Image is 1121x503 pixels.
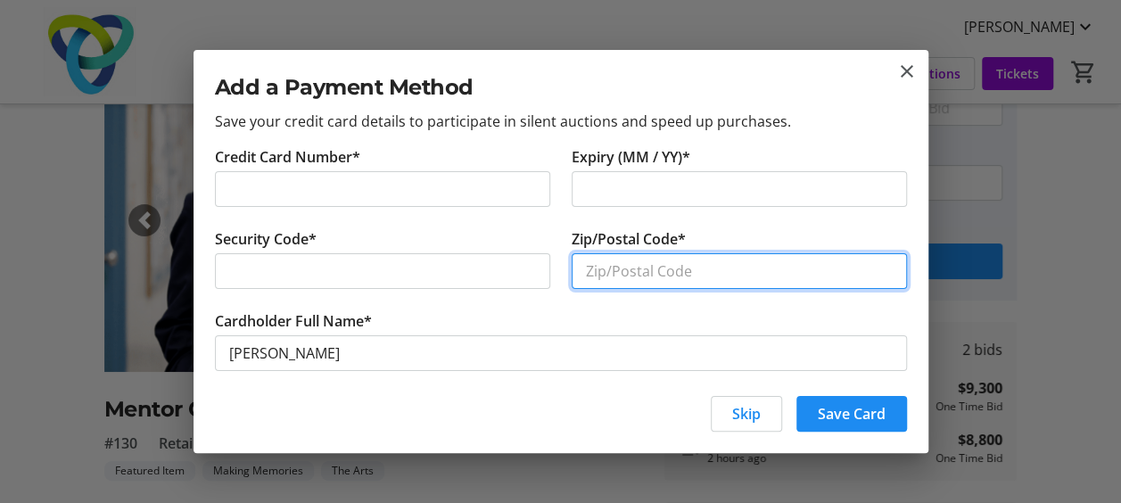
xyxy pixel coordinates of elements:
input: Card Holder Name [215,335,907,371]
span: Save Card [818,403,886,425]
button: Save Card [796,396,907,432]
iframe: Secure card number input frame [229,178,536,200]
iframe: Secure expiration date input frame [586,178,893,200]
h2: Add a Payment Method [215,71,907,103]
p: Save your credit card details to participate in silent auctions and speed up purchases. [215,111,907,132]
label: Credit Card Number* [215,146,360,168]
button: close [896,61,918,82]
label: Security Code* [215,228,317,250]
label: Zip/Postal Code* [572,228,686,250]
button: Skip [711,396,782,432]
iframe: Secure CVC input frame [229,260,536,282]
label: Cardholder Full Name* [215,310,372,332]
label: Expiry (MM / YY)* [572,146,690,168]
input: Zip/Postal Code [572,253,907,289]
span: Skip [732,403,761,425]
